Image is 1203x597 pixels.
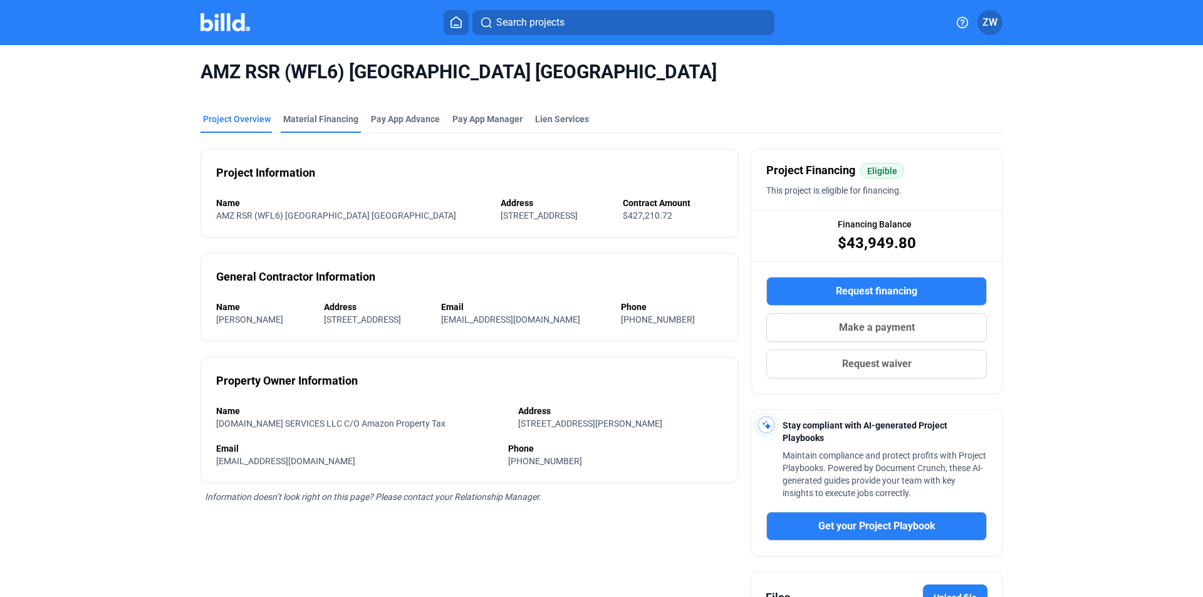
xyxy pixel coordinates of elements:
[766,162,855,179] span: Project Financing
[324,301,429,313] div: Address
[441,314,580,324] span: [EMAIL_ADDRESS][DOMAIN_NAME]
[203,113,271,125] div: Project Overview
[216,301,311,313] div: Name
[766,313,987,342] button: Make a payment
[496,15,565,30] span: Search projects
[501,197,610,209] div: Address
[818,519,935,534] span: Get your Project Playbook
[535,113,589,125] div: Lien Services
[216,164,315,182] div: Project Information
[324,314,401,324] span: [STREET_ADDRESS]
[216,268,375,286] div: General Contractor Information
[216,372,358,390] div: Property Owner Information
[216,456,355,466] span: [EMAIL_ADDRESS][DOMAIN_NAME]
[623,197,722,209] div: Contract Amount
[508,442,722,455] div: Phone
[839,320,915,335] span: Make a payment
[452,113,523,125] span: Pay App Manager
[766,512,987,541] button: Get your Project Playbook
[623,210,672,221] span: $427,210.72
[838,218,912,231] span: Financing Balance
[441,301,608,313] div: Email
[860,163,904,179] mat-chip: Eligible
[518,405,722,417] div: Address
[216,314,283,324] span: [PERSON_NAME]
[766,277,987,306] button: Request financing
[783,420,947,443] span: Stay compliant with AI-generated Project Playbooks
[216,442,496,455] div: Email
[621,314,695,324] span: [PHONE_NUMBER]
[205,492,541,502] span: Information doesn’t look right on this page? Please contact your Relationship Manager.
[838,233,916,253] span: $43,949.80
[621,301,723,313] div: Phone
[216,405,506,417] div: Name
[836,284,917,299] span: Request financing
[216,210,456,221] span: AMZ RSR (WFL6) [GEOGRAPHIC_DATA] [GEOGRAPHIC_DATA]
[518,418,662,428] span: [STREET_ADDRESS][PERSON_NAME]
[508,456,582,466] span: [PHONE_NUMBER]
[200,13,250,31] img: Billd Company Logo
[216,418,445,428] span: [DOMAIN_NAME] SERVICES LLC C/O Amazon Property Tax
[766,185,902,195] span: This project is eligible for financing.
[200,60,1002,84] span: AMZ RSR (WFL6) [GEOGRAPHIC_DATA] [GEOGRAPHIC_DATA]
[982,15,997,30] span: ZW
[783,450,986,498] span: Maintain compliance and protect profits with Project Playbooks. Powered by Document Crunch, these...
[216,197,488,209] div: Name
[501,210,578,221] span: [STREET_ADDRESS]
[283,113,358,125] div: Material Financing
[842,356,912,371] span: Request waiver
[472,10,774,35] button: Search projects
[371,113,440,125] div: Pay App Advance
[977,10,1002,35] button: ZW
[766,350,987,378] button: Request waiver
